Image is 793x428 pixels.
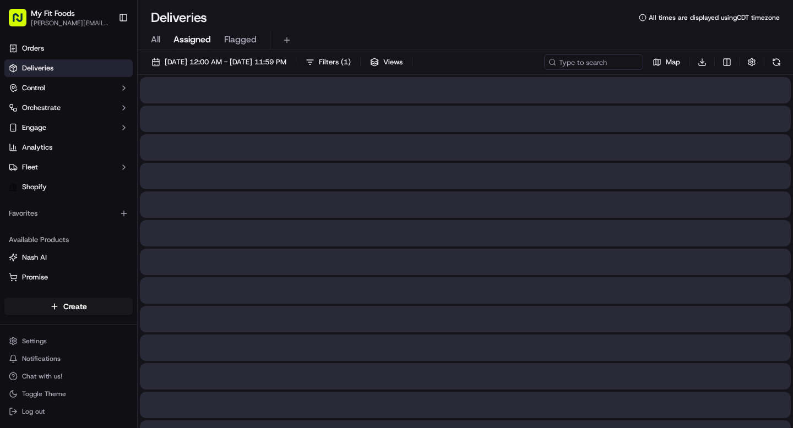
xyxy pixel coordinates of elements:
span: Flagged [224,33,257,46]
span: Nash AI [22,253,47,262]
h1: Deliveries [151,9,207,26]
span: Views [383,57,403,67]
div: Available Products [4,231,133,249]
span: Promise [22,272,48,282]
button: Orchestrate [4,99,133,117]
span: Shopify [22,182,47,192]
div: Favorites [4,205,133,222]
button: Views [365,54,408,70]
span: Notifications [22,354,61,363]
button: Chat with us! [4,369,133,384]
span: [DATE] 12:00 AM - [DATE] 11:59 PM [165,57,286,67]
span: Filters [319,57,351,67]
button: Log out [4,404,133,419]
button: My Fit Foods[PERSON_NAME][EMAIL_ADDRESS][DOMAIN_NAME] [4,4,114,31]
button: [DATE] 12:00 AM - [DATE] 11:59 PM [146,54,291,70]
span: Control [22,83,45,93]
a: Shopify [4,178,133,196]
button: Notifications [4,351,133,366]
span: Chat with us! [22,372,62,381]
a: Analytics [4,139,133,156]
a: Promise [9,272,128,282]
span: Assigned [173,33,211,46]
span: Deliveries [22,63,53,73]
button: Fleet [4,158,133,176]
span: All [151,33,160,46]
button: Engage [4,119,133,136]
button: Promise [4,268,133,286]
button: Map [648,54,685,70]
button: Nash AI [4,249,133,266]
button: Control [4,79,133,97]
button: My Fit Foods [31,8,75,19]
button: [PERSON_NAME][EMAIL_ADDRESS][DOMAIN_NAME] [31,19,110,28]
span: ( 1 ) [341,57,351,67]
span: Toggle Theme [22,389,66,398]
span: Create [63,301,87,312]
span: Settings [22,337,47,345]
span: Log out [22,407,45,416]
span: Engage [22,123,46,133]
span: All times are displayed using CDT timezone [649,13,780,22]
button: Refresh [769,54,784,70]
button: Filters(1) [301,54,356,70]
a: Nash AI [9,253,128,262]
button: Settings [4,333,133,349]
button: Toggle Theme [4,386,133,402]
button: Create [4,298,133,315]
span: Map [666,57,680,67]
a: Deliveries [4,59,133,77]
span: Fleet [22,162,38,172]
span: Orchestrate [22,103,61,113]
img: Shopify logo [9,183,18,191]
span: Orders [22,43,44,53]
a: Orders [4,40,133,57]
input: Type to search [544,54,643,70]
span: Analytics [22,142,52,152]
